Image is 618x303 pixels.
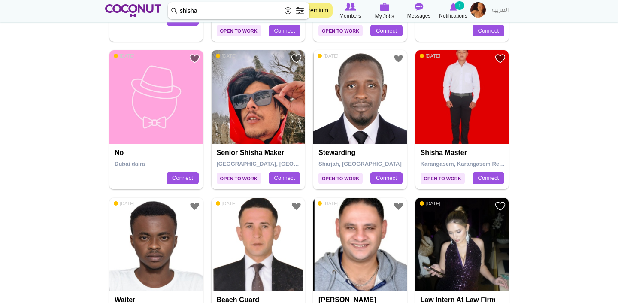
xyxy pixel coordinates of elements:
[367,2,402,21] a: My Jobs My Jobs
[189,53,200,64] a: Add to Favourites
[167,172,198,184] a: Connect
[168,2,309,19] input: Search members by role or city
[290,3,333,18] a: Go Premium
[217,25,261,36] span: Open to Work
[420,200,441,206] span: [DATE]
[339,12,361,20] span: Members
[318,200,339,206] span: [DATE]
[318,173,363,184] span: Open to Work
[217,149,302,157] h4: Senior Shisha maker
[370,172,402,184] a: Connect
[421,161,515,167] span: Karangasem, Karangasem Regency
[318,149,404,157] h4: stewarding
[421,173,465,184] span: Open to Work
[450,3,457,11] img: Notifications
[269,25,300,37] a: Connect
[115,161,145,167] span: Dubai daira
[439,12,467,20] span: Notifications
[375,12,394,21] span: My Jobs
[402,2,436,20] a: Messages Messages
[217,161,339,167] span: [GEOGRAPHIC_DATA], [GEOGRAPHIC_DATA]
[291,53,302,64] a: Add to Favourites
[488,2,513,19] a: العربية
[318,53,339,59] span: [DATE]
[216,200,237,206] span: [DATE]
[436,2,470,20] a: Notifications Notifications 1
[291,201,302,212] a: Add to Favourites
[473,25,504,37] a: Connect
[333,2,367,20] a: Browse Members Members
[370,25,402,37] a: Connect
[393,201,404,212] a: Add to Favourites
[415,3,423,11] img: Messages
[318,25,363,36] span: Open to Work
[217,173,261,184] span: Open to Work
[189,201,200,212] a: Add to Favourites
[473,172,504,184] a: Connect
[407,12,431,20] span: Messages
[269,172,300,184] a: Connect
[495,201,506,212] a: Add to Favourites
[114,200,135,206] span: [DATE]
[115,149,200,157] h4: No
[318,161,402,167] span: Sharjah, [GEOGRAPHIC_DATA]
[421,149,506,157] h4: Shisha master
[216,53,237,59] span: [DATE]
[105,4,161,17] img: Home
[393,53,404,64] a: Add to Favourites
[380,3,389,11] img: My Jobs
[420,53,441,59] span: [DATE]
[114,53,135,59] span: [DATE]
[455,1,464,10] small: 1
[345,3,356,11] img: Browse Members
[495,53,506,64] a: Add to Favourites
